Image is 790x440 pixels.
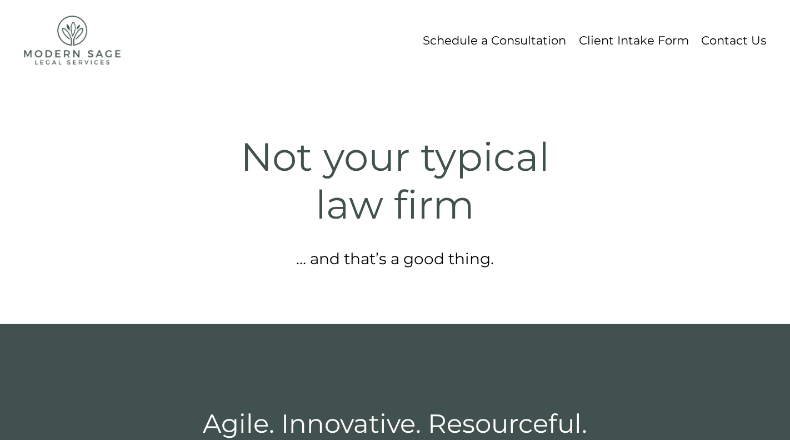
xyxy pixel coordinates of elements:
[701,29,766,51] a: Contact Us
[24,16,121,65] img: Modern Sage Legal Services
[423,29,566,51] a: Schedule a Consultation
[24,133,767,229] h1: Not your typical law firm
[579,29,689,51] a: Client Intake Form
[24,246,767,271] p: … and that’s a good thing.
